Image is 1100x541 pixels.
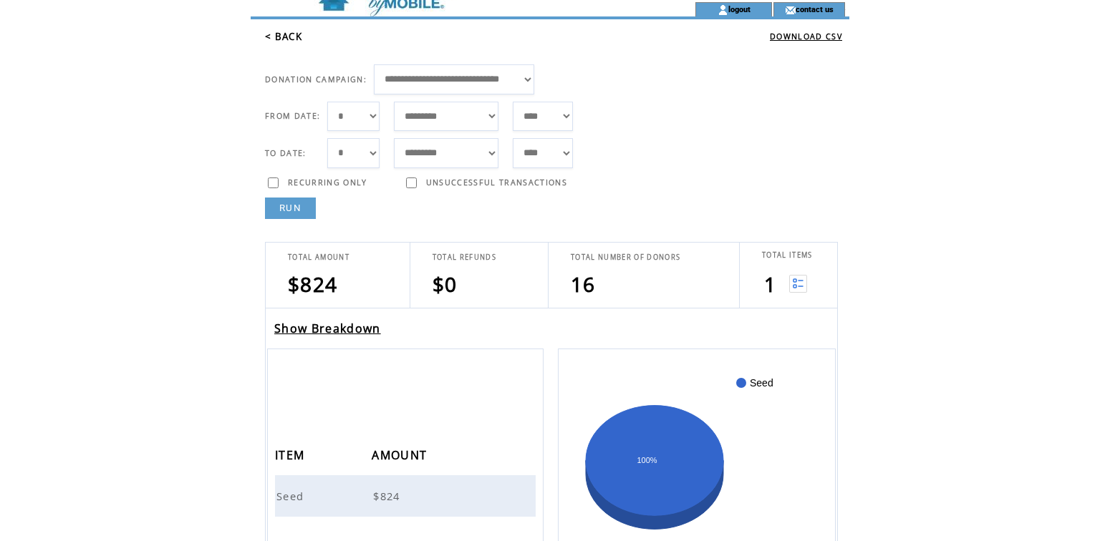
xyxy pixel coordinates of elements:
span: $824 [373,489,403,503]
a: AMOUNT [372,450,430,459]
span: RECURRING ONLY [288,177,367,187]
a: logout [728,4,751,14]
span: ITEM [275,444,308,470]
a: Seed [276,489,307,502]
span: FROM DATE: [265,111,320,121]
span: TOTAL REFUNDS [433,253,496,262]
span: 1 [764,270,776,298]
text: 100% [637,456,657,464]
span: $824 [288,270,337,298]
a: < BACK [265,30,302,43]
span: TOTAL NUMBER OF DONORS [571,253,680,262]
span: TOTAL AMOUNT [288,253,349,262]
a: contact us [796,4,834,14]
a: Show Breakdown [274,321,381,336]
a: RUN [265,198,316,219]
a: ITEM [275,450,308,459]
a: DOWNLOAD CSV [770,31,842,42]
span: $0 [433,270,458,298]
span: 16 [571,270,596,298]
img: account_icon.gif [718,4,728,16]
span: DONATION CAMPAIGN: [265,74,367,84]
span: Seed [276,489,307,503]
img: contact_us_icon.gif [785,4,796,16]
span: TOTAL ITEMS [762,250,813,260]
span: AMOUNT [372,444,430,470]
img: View list [789,275,807,293]
span: UNSUCCESSFUL TRANSACTIONS [426,177,567,187]
text: Seed [750,377,773,389]
span: TO DATE: [265,148,307,158]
